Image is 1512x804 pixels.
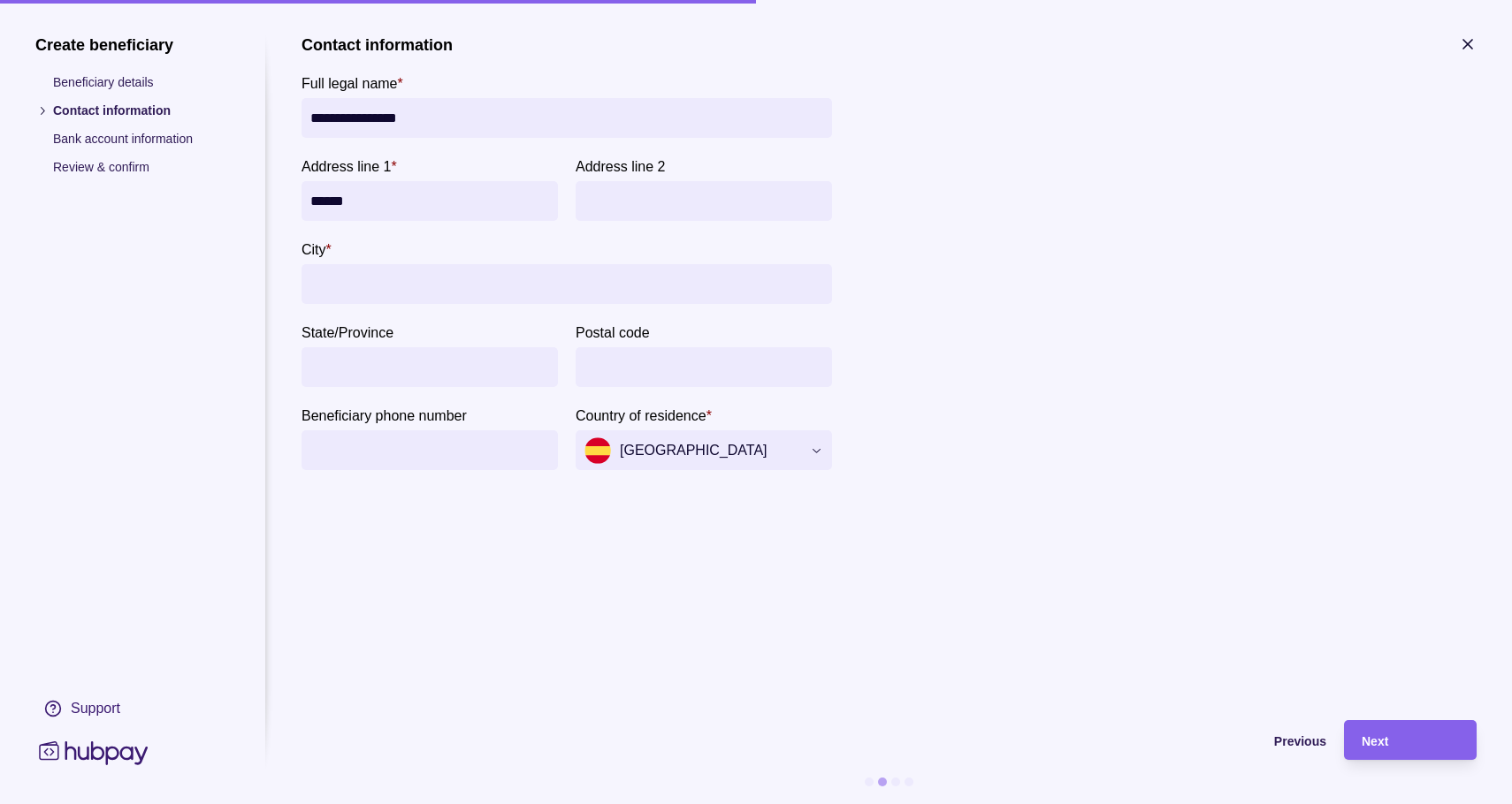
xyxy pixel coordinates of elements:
[302,155,397,177] label: Address line 1
[35,690,230,727] a: Support
[35,35,230,55] h1: Create beneficiary
[576,408,706,423] p: Country of residence
[53,101,230,120] p: Contact information
[310,98,823,138] input: Full legal name
[310,430,549,470] input: Beneficiary phone number
[576,405,712,426] label: Country of residence
[576,325,650,340] p: Postal code
[53,72,230,92] p: Beneficiary details
[302,322,393,343] label: State/Province
[302,242,326,257] p: City
[302,325,393,340] p: State/Province
[302,72,403,94] label: Full legal name
[302,239,332,260] label: City
[1362,734,1388,748] span: Next
[302,408,467,423] p: Beneficiary phone number
[576,155,665,177] label: Address line 2
[576,322,650,343] label: Postal code
[302,76,398,91] p: Full legal name
[53,129,230,148] p: Bank account information
[302,35,453,55] h1: Contact information
[576,159,665,174] p: Address line 2
[310,181,549,221] input: Address line 1
[302,405,467,426] label: Beneficiary phone number
[1344,720,1477,760] button: Next
[310,347,549,387] input: State/Province
[584,347,823,387] input: Postal code
[53,157,230,177] p: Review & confirm
[1274,734,1326,748] span: Previous
[310,264,823,304] input: City
[71,699,120,718] div: Support
[302,720,1326,760] button: Previous
[302,159,391,174] p: Address line 1
[584,181,823,221] input: Address line 2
